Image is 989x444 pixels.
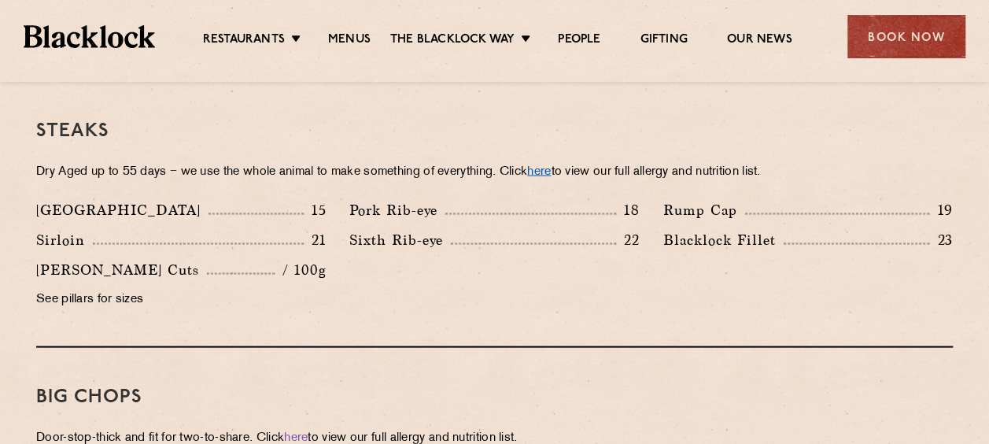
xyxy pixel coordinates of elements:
[328,32,371,50] a: Menus
[36,259,207,281] p: [PERSON_NAME] Cuts
[36,229,93,251] p: Sirloin
[616,230,640,250] p: 22
[640,32,687,50] a: Gifting
[616,200,640,220] p: 18
[304,230,327,250] p: 21
[663,199,745,221] p: Rump Cap
[349,199,445,221] p: Pork Rib-eye
[36,387,953,408] h3: Big Chops
[24,25,155,47] img: BL_Textured_Logo-footer-cropped.svg
[527,166,551,178] a: here
[36,121,953,142] h3: Steaks
[727,32,792,50] a: Our News
[558,32,600,50] a: People
[304,200,327,220] p: 15
[847,15,965,58] div: Book Now
[36,199,209,221] p: [GEOGRAPHIC_DATA]
[390,32,515,50] a: The Blacklock Way
[275,260,326,280] p: / 100g
[349,229,451,251] p: Sixth Rib-eye
[36,161,953,183] p: Dry Aged up to 55 days − we use the whole animal to make something of everything. Click to view o...
[929,200,953,220] p: 19
[929,230,953,250] p: 23
[36,289,326,311] p: See pillars for sizes
[203,32,285,50] a: Restaurants
[284,432,308,444] a: here
[663,229,784,251] p: Blacklock Fillet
